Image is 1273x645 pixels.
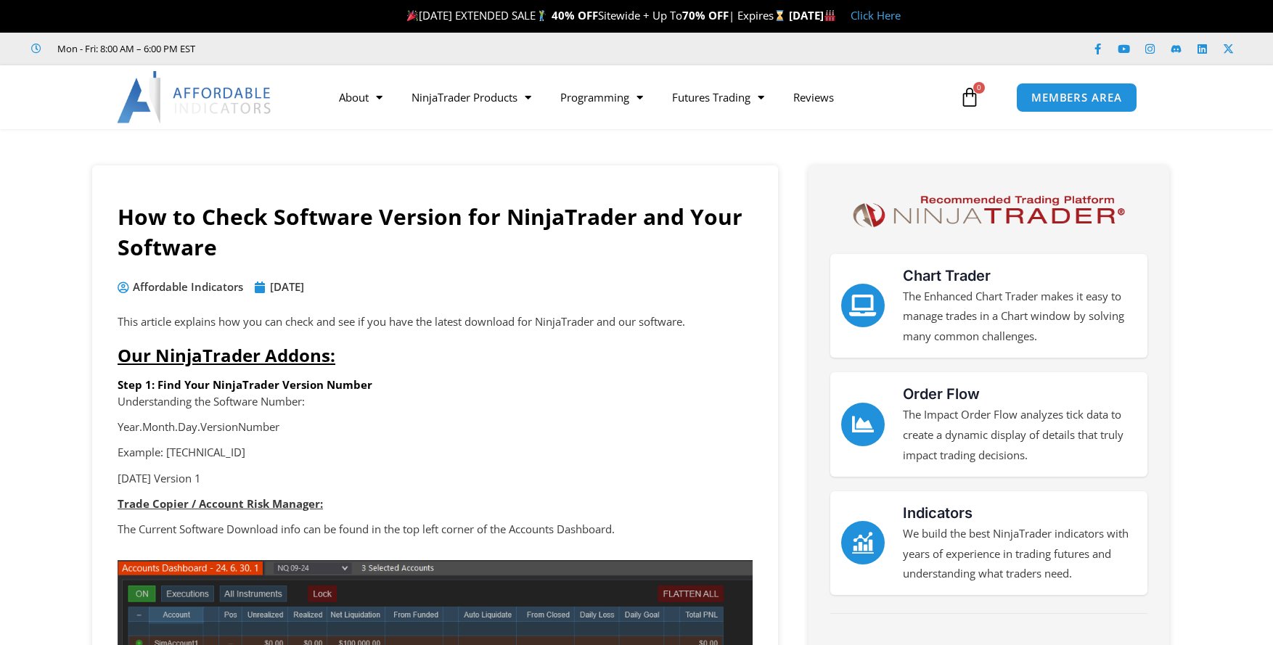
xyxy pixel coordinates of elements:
[117,71,273,123] img: LogoAI | Affordable Indicators – NinjaTrader
[841,403,885,446] a: Order Flow
[118,392,753,412] p: Understanding the Software Number:
[774,10,785,21] img: ⌛
[404,8,788,22] span: [DATE] EXTENDED SALE Sitewide + Up To | Expires
[973,82,985,94] span: 0
[658,81,779,114] a: Futures Trading
[903,385,980,403] a: Order Flow
[546,81,658,114] a: Programming
[1016,83,1137,112] a: MEMBERS AREA
[846,191,1131,232] img: NinjaTrader Logo | Affordable Indicators – NinjaTrader
[903,267,991,284] a: Chart Trader
[270,279,304,294] time: [DATE]
[903,405,1137,466] p: The Impact Order Flow analyzes tick data to create a dynamic display of details that truly impact...
[324,81,397,114] a: About
[552,8,598,22] strong: 40% OFF
[216,41,433,56] iframe: Customer reviews powered by Trustpilot
[938,76,1002,118] a: 0
[903,287,1137,348] p: The Enhanced Chart Trader makes it easy to manage trades in a Chart window by solving many common...
[682,8,729,22] strong: 70% OFF
[118,343,335,367] span: Our NinjaTrader Addons:
[789,8,836,22] strong: [DATE]
[779,81,848,114] a: Reviews
[851,8,901,22] a: Click Here
[129,277,243,297] span: Affordable Indicators
[1031,92,1122,103] span: MEMBERS AREA
[903,524,1137,585] p: We build the best NinjaTrader indicators with years of experience in trading futures and understa...
[536,10,547,21] img: 🏌️‍♂️
[118,312,753,332] p: This article explains how you can check and see if you have the latest download for NinjaTrader a...
[118,519,753,540] p: The Current Software Download info can be found in the top left corner of the Accounts Dashboard.
[118,378,753,392] h6: Step 1: Find Your NinjaTrader Version Number
[118,469,753,489] p: [DATE] Version 1
[118,496,323,511] strong: Trade Copier / Account Risk Manager:
[118,202,753,263] h1: How to Check Software Version for NinjaTrader and Your Software
[118,443,753,463] p: Example: [TECHNICAL_ID]
[324,81,956,114] nav: Menu
[903,504,973,522] a: Indicators
[118,417,753,437] p: Year.Month.Day.VersionNumber
[397,81,546,114] a: NinjaTrader Products
[841,284,885,327] a: Chart Trader
[841,521,885,564] a: Indicators
[54,40,195,57] span: Mon - Fri: 8:00 AM – 6:00 PM EST
[824,10,835,21] img: 🏭
[407,10,418,21] img: 🎉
